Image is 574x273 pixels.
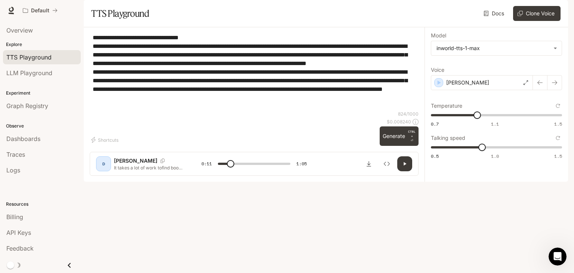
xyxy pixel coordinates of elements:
[554,134,562,142] button: Reset to default
[431,103,462,108] p: Temperature
[380,126,419,146] button: GenerateCTRL +⏎
[19,3,61,18] button: All workspaces
[31,7,49,14] p: Default
[431,121,439,127] span: 0.7
[513,6,561,21] button: Clone Voice
[431,33,446,38] p: Model
[114,165,183,171] p: It takes a lot of work tofind books that include same-gender parents,step-parents,[PERSON_NAME] o...
[554,121,562,127] span: 1.5
[361,156,376,171] button: Download audio
[114,157,157,165] p: [PERSON_NAME]
[431,67,444,73] p: Voice
[431,153,439,159] span: 0.5
[91,6,149,21] h1: TTS Playground
[431,41,562,55] div: inworld-tts-1-max
[482,6,507,21] a: Docs
[491,153,499,159] span: 1.0
[201,160,212,168] span: 0:11
[446,79,489,86] p: [PERSON_NAME]
[90,134,121,146] button: Shortcuts
[549,248,567,266] iframe: Intercom live chat
[379,156,394,171] button: Inspect
[554,153,562,159] span: 1.5
[98,158,109,170] div: D
[296,160,307,168] span: 1:05
[408,129,416,143] p: ⏎
[157,159,168,163] button: Copy Voice ID
[408,129,416,138] p: CTRL +
[554,102,562,110] button: Reset to default
[431,135,465,141] p: Talking speed
[491,121,499,127] span: 1.1
[436,45,550,52] div: inworld-tts-1-max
